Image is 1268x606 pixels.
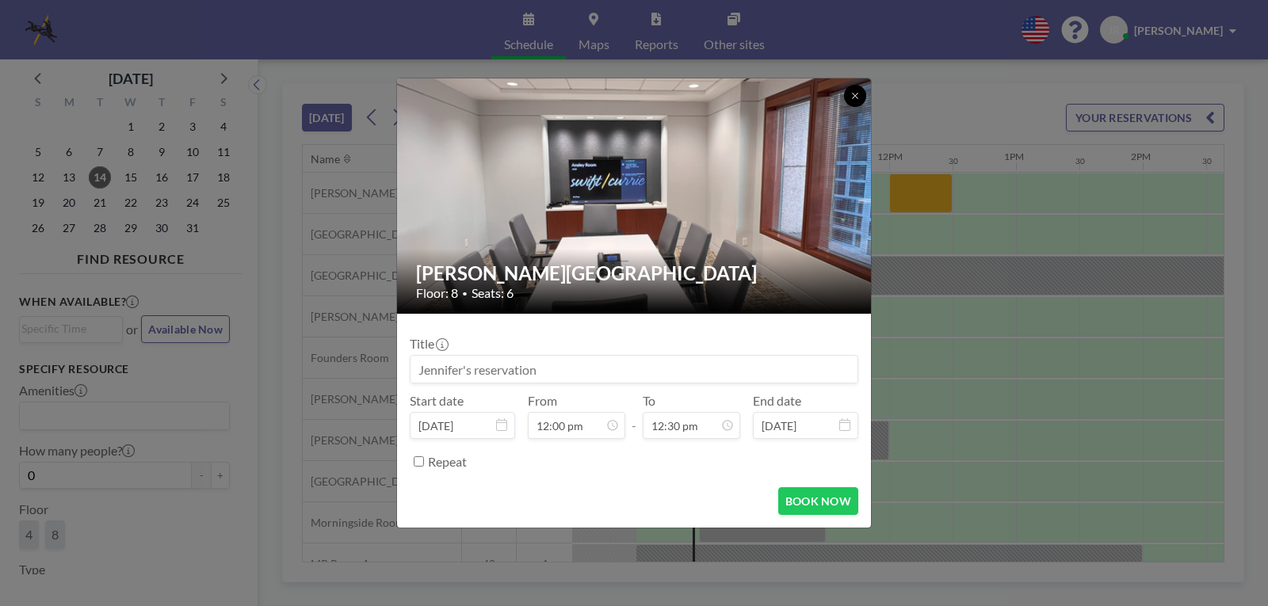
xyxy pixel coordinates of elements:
span: - [632,398,636,433]
h2: [PERSON_NAME][GEOGRAPHIC_DATA] [416,261,854,285]
img: 537.png [397,17,873,374]
button: BOOK NOW [778,487,858,515]
span: • [462,288,468,299]
label: End date [753,393,801,409]
label: To [643,393,655,409]
input: Jennifer's reservation [411,356,857,383]
label: Title [410,336,447,352]
label: From [528,393,557,409]
span: Floor: 8 [416,285,458,301]
span: Seats: 6 [472,285,514,301]
label: Start date [410,393,464,409]
label: Repeat [428,454,467,470]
